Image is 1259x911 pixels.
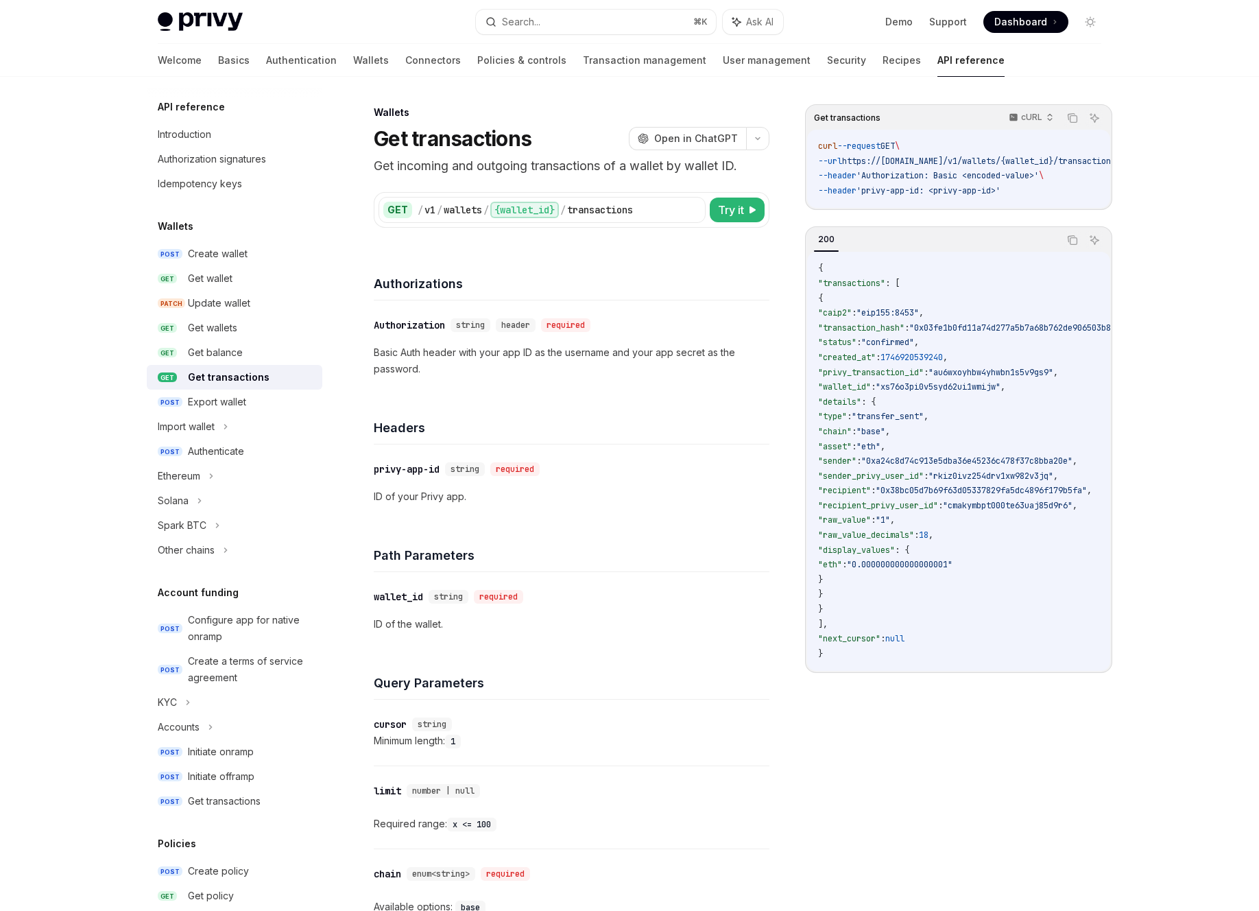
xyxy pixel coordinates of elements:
[895,141,900,152] span: \
[943,352,948,363] span: ,
[885,426,890,437] span: ,
[1064,109,1081,127] button: Copy the contents from the code block
[188,888,234,904] div: Get policy
[147,649,322,690] a: POSTCreate a terms of service agreement
[818,648,823,659] span: }
[880,441,885,452] span: ,
[447,818,496,831] code: x <= 100
[856,307,919,318] span: "eip155:8453"
[1000,381,1005,392] span: ,
[654,132,738,145] span: Open in ChatGPT
[818,322,904,333] span: "transaction_hash"
[412,868,470,879] span: enum<string>
[876,381,1000,392] span: "xs76o3pi0v5syd62ui1wmijw"
[994,15,1047,29] span: Dashboard
[818,514,871,525] span: "raw_value"
[818,411,847,422] span: "type"
[147,439,322,464] a: POSTAuthenticate
[1086,231,1103,249] button: Ask AI
[451,464,479,475] span: string
[856,426,885,437] span: "base"
[188,768,254,785] div: Initiate offramp
[147,171,322,196] a: Idempotency keys
[1039,170,1044,181] span: \
[710,198,765,222] button: Try it
[880,352,943,363] span: 1746920539240
[818,156,842,167] span: --url
[188,394,246,410] div: Export wallet
[374,590,423,604] div: wallet_id
[818,559,842,570] span: "eth"
[147,884,322,908] a: GETGet policy
[928,367,1053,378] span: "au6wxoyhbw4yhwbn1s5v9gs9"
[818,185,856,196] span: --header
[818,471,924,482] span: "sender_privy_user_id"
[723,10,783,34] button: Ask AI
[852,441,856,452] span: :
[1087,485,1092,496] span: ,
[914,530,919,541] span: :
[501,320,530,331] span: header
[490,202,559,218] div: {wallet_id}
[876,514,890,525] span: "1"
[158,468,200,484] div: Ethereum
[374,344,769,377] p: Basic Auth header with your app ID as the username and your app secret as the password.
[861,455,1072,466] span: "0xa24c8d74c913e5dba36e45236c478f37c8bba20e"
[158,719,200,735] div: Accounts
[158,796,182,807] span: POST
[583,44,706,77] a: Transaction management
[374,274,769,293] h4: Authorizations
[188,320,237,336] div: Get wallets
[477,44,566,77] a: Policies & controls
[374,156,769,176] p: Get incoming and outgoing transactions of a wallet by wallet ID.
[1064,231,1081,249] button: Copy the contents from the code block
[818,426,852,437] span: "chain"
[928,471,1053,482] span: "rkiz0ivz254drv1xw982v3jq"
[818,485,871,496] span: "recipient"
[818,367,924,378] span: "privy_transaction_id"
[693,16,708,27] span: ⌘ K
[1072,455,1077,466] span: ,
[147,291,322,316] a: PATCHUpdate wallet
[158,126,211,143] div: Introduction
[437,203,442,217] div: /
[158,891,177,901] span: GET
[188,863,249,879] div: Create policy
[147,316,322,340] a: GETGet wallets
[928,530,933,541] span: ,
[818,604,823,615] span: }
[818,619,828,630] span: ],
[188,793,261,809] div: Get transactions
[158,665,182,675] span: POST
[374,784,401,798] div: limit
[158,418,215,435] div: Import wallet
[188,612,314,645] div: Configure app for native onramp
[827,44,866,77] a: Security
[474,590,523,604] div: required
[374,867,401,881] div: chain
[266,44,337,77] a: Authentication
[490,462,540,476] div: required
[914,337,919,348] span: ,
[444,203,482,217] div: wallets
[818,574,823,585] span: }
[456,320,485,331] span: string
[718,202,744,218] span: Try it
[937,44,1005,77] a: API reference
[818,589,823,600] span: }
[374,546,769,565] h4: Path Parameters
[876,485,1087,496] span: "0x38bc05d7b69f63d05337829fa5dc4896f179b5fa"
[818,500,938,511] span: "recipient_privy_user_id"
[158,176,242,192] div: Idempotency keys
[814,231,839,248] div: 200
[158,151,266,167] div: Authorization signatures
[158,866,182,877] span: POST
[924,367,928,378] span: :
[818,293,823,304] span: {
[842,559,847,570] span: :
[818,441,852,452] span: "asset"
[374,616,769,632] p: ID of the wallet.
[852,411,924,422] span: "transfer_sent"
[818,263,823,274] span: {
[158,584,239,601] h5: Account funding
